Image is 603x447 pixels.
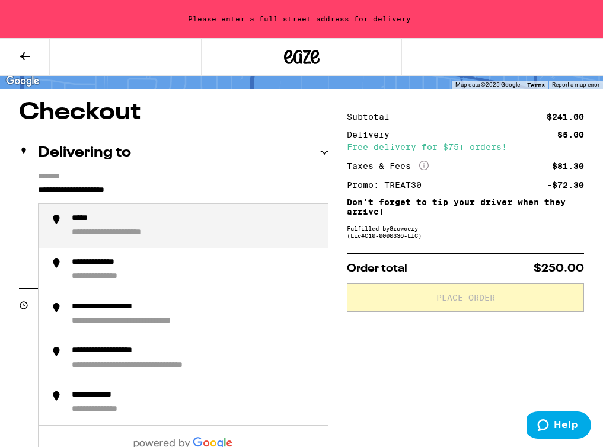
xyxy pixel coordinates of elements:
h2: Delivering to [38,146,131,160]
p: Don't forget to tip your driver when they arrive! [347,197,584,216]
div: Promo: TREAT30 [347,181,430,189]
button: Place Order [347,283,584,312]
div: Free delivery for $75+ orders! [347,143,584,151]
h1: Checkout [19,101,328,124]
a: Terms [527,81,545,88]
span: Order total [347,263,407,274]
a: Open this area in Google Maps (opens a new window) [3,74,42,89]
iframe: Opens a widget where you can find more information [527,411,591,441]
div: Subtotal [347,113,398,121]
span: $250.00 [534,263,584,274]
div: $81.30 [552,162,584,170]
div: $5.00 [557,130,584,139]
span: Map data ©2025 Google [455,81,520,88]
div: $241.00 [547,113,584,121]
span: Place Order [436,293,495,302]
img: Google [3,74,42,89]
div: -$72.30 [547,181,584,189]
a: Report a map error [552,81,599,88]
div: Fulfilled by Growcery (Lic# C10-0000336-LIC ) [347,225,584,239]
div: Taxes & Fees [347,161,429,171]
div: Delivery [347,130,398,139]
